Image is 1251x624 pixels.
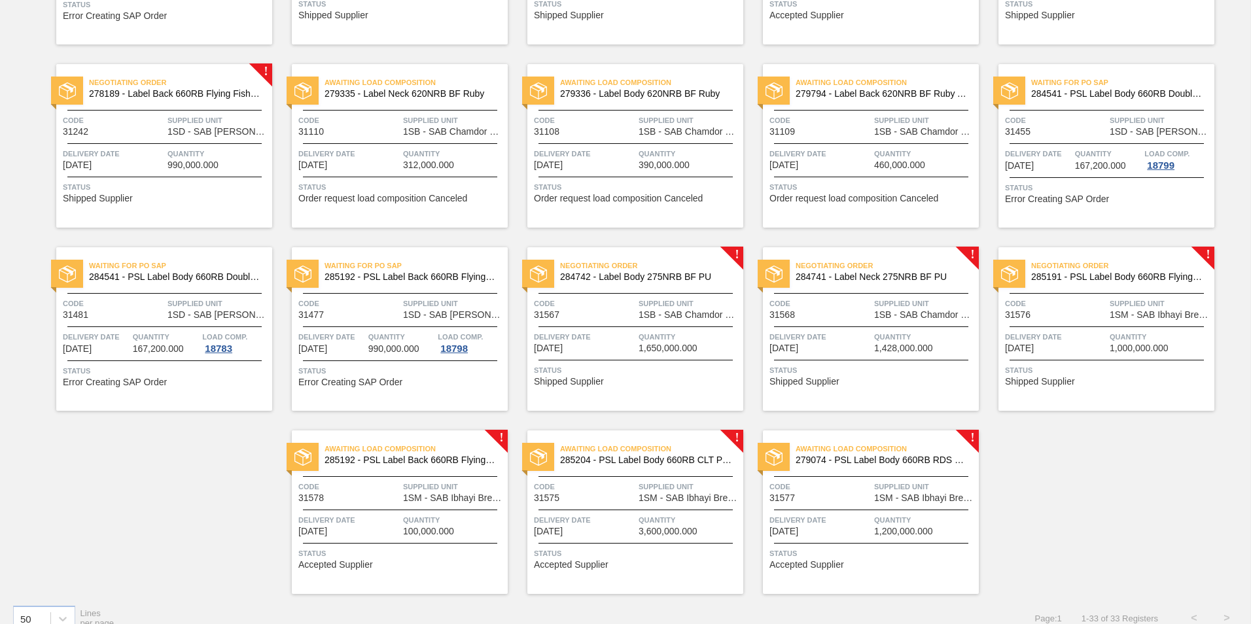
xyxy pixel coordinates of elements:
[1005,310,1031,320] span: 31576
[639,114,740,127] span: Supplied Unit
[167,127,269,137] span: 1SD - SAB Rosslyn Brewery
[368,344,419,354] span: 990,000.000
[167,114,269,127] span: Supplied Unit
[769,480,871,493] span: Code
[534,181,740,194] span: Status
[743,64,979,228] a: statusAwaiting Load Composition279794 - Label Back 620NRB BF Ruby Apple 1x12Code31109Supplied Uni...
[769,343,798,353] span: 09/12/2025
[298,493,324,503] span: 31578
[59,82,76,99] img: status
[298,513,400,527] span: Delivery Date
[89,272,262,282] span: 284541 - PSL Label Body 660RB Double Malt 23
[874,297,976,310] span: Supplied Unit
[769,377,839,387] span: Shipped Supplier
[298,560,373,570] span: Accepted Supplier
[769,127,795,137] span: 31109
[63,330,130,343] span: Delivery Date
[325,455,497,465] span: 285192 - PSL Label Back 660RB FlyingFish Lemon PU
[796,76,979,89] span: Awaiting Load Composition
[403,480,504,493] span: Supplied Unit
[63,181,269,194] span: Status
[508,430,743,594] a: !statusAwaiting Load Composition285204 - PSL Label Body 660RB CLT PU 25Code31575Supplied Unit1SM ...
[534,127,559,137] span: 31108
[167,160,219,170] span: 990,000.000
[769,513,871,527] span: Delivery Date
[796,259,979,272] span: Negotiating Order
[298,194,467,203] span: Order request load composition Canceled
[796,89,968,99] span: 279794 - Label Back 620NRB BF Ruby Apple 1x12
[766,449,783,466] img: status
[769,493,795,503] span: 31577
[1110,114,1211,127] span: Supplied Unit
[1075,147,1142,160] span: Quantity
[438,330,483,343] span: Load Comp.
[368,330,435,343] span: Quantity
[534,377,604,387] span: Shipped Supplier
[874,114,976,127] span: Supplied Unit
[1144,160,1177,171] div: 18799
[133,330,200,343] span: Quantity
[298,147,400,160] span: Delivery Date
[874,330,976,343] span: Quantity
[167,297,269,310] span: Supplied Unit
[639,513,740,527] span: Quantity
[769,527,798,536] span: 09/12/2025
[1005,10,1075,20] span: Shipped Supplier
[534,160,563,170] span: 08/29/2025
[874,160,925,170] span: 460,000.000
[298,181,504,194] span: Status
[272,430,508,594] a: !statusAwaiting Load Composition285192 - PSL Label Back 660RB FlyingFish Lemon PUCode31578Supplie...
[1144,147,1211,171] a: Load Comp.18799
[639,330,740,343] span: Quantity
[298,330,365,343] span: Delivery Date
[89,76,272,89] span: Negotiating Order
[89,259,272,272] span: Waiting for PO SAP
[63,114,164,127] span: Code
[530,266,547,283] img: status
[272,64,508,228] a: statusAwaiting Load Composition279335 - Label Neck 620NRB BF RubyCode31110Supplied Unit1SB - SAB ...
[796,272,968,282] span: 284741 - Label Neck 275NRB BF PU
[1031,259,1214,272] span: Negotiating Order
[769,364,976,377] span: Status
[769,147,871,160] span: Delivery Date
[639,297,740,310] span: Supplied Unit
[534,493,559,503] span: 31575
[639,527,697,536] span: 3,600,000.000
[63,310,88,320] span: 31481
[508,247,743,411] a: !statusNegotiating Order284742 - Label Body 275NRB BF PUCode31567Supplied Unit1SB - SAB Chamdor B...
[560,455,733,465] span: 285204 - PSL Label Body 660RB CLT PU 25
[979,247,1214,411] a: !statusNegotiating Order285191 - PSL Label Body 660RB FlyingFish Lemon PUCode31576Supplied Unit1S...
[1031,272,1204,282] span: 285191 - PSL Label Body 660RB FlyingFish Lemon PU
[1005,114,1106,127] span: Code
[403,114,504,127] span: Supplied Unit
[1144,147,1189,160] span: Load Comp.
[534,547,740,560] span: Status
[325,76,508,89] span: Awaiting Load Composition
[508,64,743,228] a: statusAwaiting Load Composition279336 - Label Body 620NRB BF RubyCode31108Supplied Unit1SB - SAB ...
[37,64,272,228] a: !statusNegotiating Order278189 - Label Back 660RB Flying Fish Lemon 2020Code31242Supplied Unit1SD...
[1035,614,1062,623] span: Page : 1
[1005,343,1034,353] span: 09/12/2025
[202,330,247,343] span: Load Comp.
[294,82,311,99] img: status
[20,613,31,624] div: 50
[1005,297,1106,310] span: Code
[63,160,92,170] span: 08/29/2025
[294,266,311,283] img: status
[534,560,608,570] span: Accepted Supplier
[298,10,368,20] span: Shipped Supplier
[639,127,740,137] span: 1SB - SAB Chamdor Brewery
[325,259,508,272] span: Waiting for PO SAP
[1005,377,1075,387] span: Shipped Supplier
[639,160,690,170] span: 390,000.000
[133,344,184,354] span: 167,200.000
[63,11,167,21] span: Error Creating SAP Order
[639,343,697,353] span: 1,650,000.000
[1005,194,1109,204] span: Error Creating SAP Order
[1031,76,1214,89] span: Waiting for PO SAP
[874,513,976,527] span: Quantity
[743,430,979,594] a: !statusAwaiting Load Composition279074 - PSL Label Body 660RB RDS Dry (Blast)Code31577Supplied Un...
[639,310,740,320] span: 1SB - SAB Chamdor Brewery
[769,310,795,320] span: 31568
[1001,266,1018,283] img: status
